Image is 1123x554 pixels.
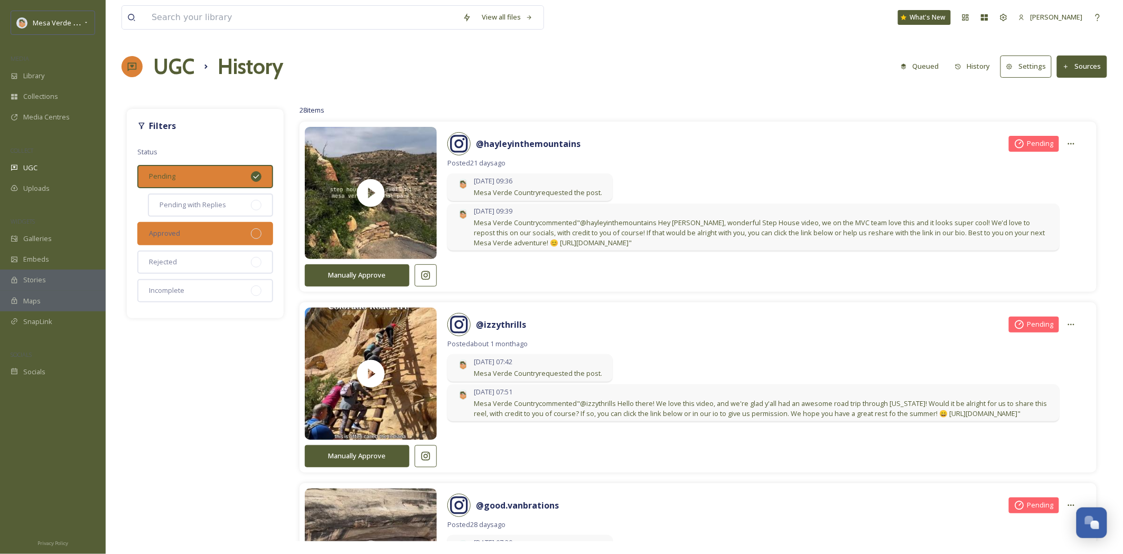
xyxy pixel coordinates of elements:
span: Collections [23,91,58,101]
span: 28 items [300,105,324,115]
span: WIDGETS [11,217,35,225]
a: View all files [476,7,538,27]
span: Posted about 1 month ago [447,339,1081,349]
span: Privacy Policy [38,540,68,547]
span: Rejected [149,257,177,267]
img: MVC%20SnapSea%20logo%20%281%29.png [458,179,469,189]
img: MVC%20SnapSea%20logo%20%281%29.png [458,359,469,370]
span: Mesa Verde Country requested the post. [474,188,602,198]
span: Pending with Replies [160,200,226,210]
span: COLLECT [11,146,33,154]
span: [DATE] 07:42 [474,357,602,367]
span: Mesa Verde Country [33,17,98,27]
a: History [950,56,1001,77]
strong: Filters [149,120,176,132]
span: Pending [1027,138,1054,149]
span: Stories [23,275,46,285]
span: MEDIA [11,54,29,62]
button: Sources [1057,56,1107,77]
span: Mesa Verde Country commented "@izzythrills Hello there! We love this video, and we're glad y'all ... [474,399,1049,419]
button: Settings [1000,56,1052,77]
span: Library [23,71,44,81]
span: Posted 28 days ago [447,520,1081,530]
button: Queued [895,56,944,77]
img: MVC%20SnapSea%20logo%20%281%29.png [458,209,469,219]
span: Posted 21 days ago [447,158,1081,168]
span: Embeds [23,254,49,264]
button: Manually Approve [305,445,409,467]
span: Galleries [23,234,52,244]
span: Uploads [23,183,50,193]
img: MVC%20SnapSea%20logo%20%281%29.png [458,540,469,551]
span: Pending [149,171,175,181]
a: [PERSON_NAME] [1013,7,1088,27]
button: Open Chat [1077,507,1107,538]
strong: @ good.vanbrations [476,500,559,511]
span: Media Centres [23,112,70,122]
span: Pending [1027,319,1054,329]
span: Mesa Verde Country requested the post. [474,368,602,378]
h1: History [218,51,283,82]
img: MVC%20SnapSea%20logo%20%281%29.png [17,17,27,28]
a: What's New [898,10,951,25]
span: [DATE] 07:51 [474,387,1049,397]
a: @hayleyinthemountains [476,137,581,150]
span: [DATE] 09:39 [474,206,1049,216]
img: thumbnail [305,114,437,272]
span: Pending [1027,500,1054,510]
img: thumbnail [305,294,437,453]
strong: @ hayleyinthemountains [476,138,581,150]
a: Settings [1000,56,1057,77]
span: Maps [23,296,41,306]
span: Incomplete [149,285,184,296]
span: UGC [23,163,38,173]
img: MVC%20SnapSea%20logo%20%281%29.png [458,390,469,400]
a: @izzythrills [476,318,526,331]
span: [DATE] 09:36 [474,176,602,186]
span: Approved [149,228,180,238]
span: SnapLink [23,317,52,327]
span: [DATE] 07:39 [474,538,602,548]
button: History [950,56,996,77]
span: SOCIALS [11,350,32,358]
a: @good.vanbrations [476,499,559,512]
span: Socials [23,367,45,377]
a: Queued [895,56,950,77]
a: Privacy Policy [38,536,68,549]
span: [PERSON_NAME] [1031,12,1083,22]
span: Mesa Verde Country commented "@hayleyinthemountains Hey [PERSON_NAME], wonderful Step House video... [474,218,1049,248]
span: Status [137,147,157,156]
button: Manually Approve [305,264,409,286]
a: UGC [153,51,194,82]
input: Search your library [146,6,457,29]
strong: @ izzythrills [476,319,526,330]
